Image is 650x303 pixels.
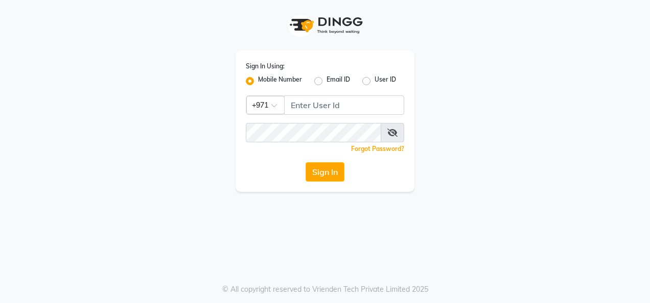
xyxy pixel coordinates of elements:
[351,145,404,153] a: Forgot Password?
[284,10,366,40] img: logo1.svg
[375,75,396,87] label: User ID
[246,123,381,142] input: Username
[246,62,285,71] label: Sign In Using:
[284,95,404,115] input: Username
[327,75,350,87] label: Email ID
[306,162,344,182] button: Sign In
[258,75,302,87] label: Mobile Number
